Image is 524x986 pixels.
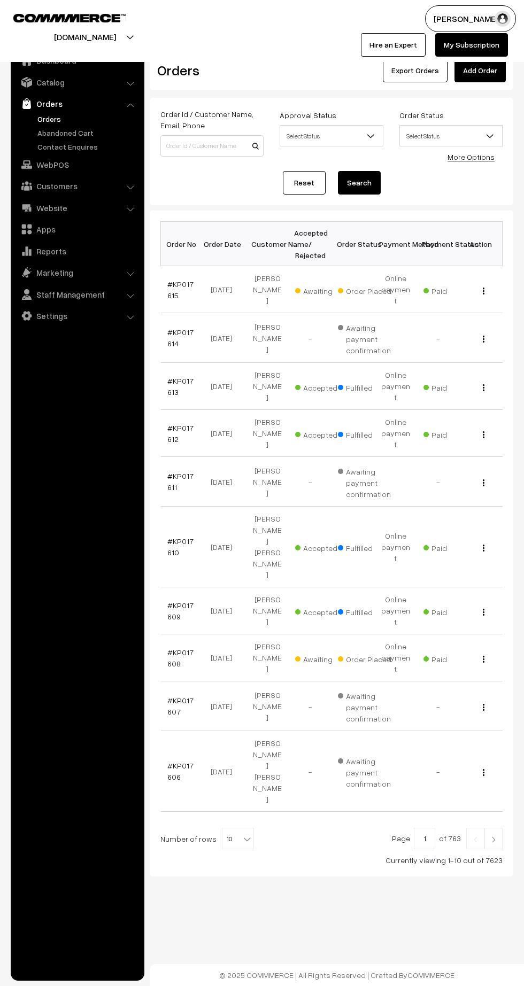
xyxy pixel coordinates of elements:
[289,731,332,812] td: -
[157,62,263,79] h2: Orders
[423,540,477,554] span: Paid
[246,731,289,812] td: [PERSON_NAME] [PERSON_NAME]
[13,11,107,24] a: COMMMERCE
[13,306,141,325] a: Settings
[361,33,426,57] a: Hire an Expert
[222,828,254,849] span: 10
[338,540,391,554] span: Fulfilled
[483,656,484,663] img: Menu
[448,152,495,161] a: More Options
[246,410,289,457] td: [PERSON_NAME]
[295,651,349,665] span: Awaiting
[246,457,289,507] td: [PERSON_NAME]
[374,363,417,410] td: Online payment
[374,266,417,313] td: Online payment
[483,336,484,343] img: Menu
[423,604,477,618] span: Paid
[460,222,503,266] th: Action
[338,426,391,440] span: Fulfilled
[483,384,484,391] img: Menu
[295,426,349,440] span: Accepted
[167,423,194,444] a: #KP017612
[246,507,289,587] td: [PERSON_NAME] [PERSON_NAME]
[483,479,484,486] img: Menu
[338,688,391,724] span: Awaiting payment confirmation
[203,266,246,313] td: [DATE]
[161,222,204,266] th: Order No
[167,376,194,397] a: #KP017613
[423,283,477,297] span: Paid
[400,127,502,145] span: Select Status
[417,681,460,731] td: -
[167,280,194,300] a: #KP017615
[246,266,289,313] td: [PERSON_NAME]
[35,127,141,138] a: Abandoned Cart
[392,834,410,843] span: Page
[167,601,194,621] a: #KP017609
[203,363,246,410] td: [DATE]
[203,457,246,507] td: [DATE]
[246,634,289,681] td: [PERSON_NAME]
[17,24,153,50] button: [DOMAIN_NAME]
[13,198,141,218] a: Website
[423,379,477,393] span: Paid
[13,285,141,304] a: Staff Management
[289,681,332,731] td: -
[167,471,194,492] a: #KP017611
[338,604,391,618] span: Fulfilled
[203,222,246,266] th: Order Date
[203,507,246,587] td: [DATE]
[246,222,289,266] th: Customer Name
[160,855,503,866] div: Currently viewing 1-10 out of 7623
[374,634,417,681] td: Online payment
[471,836,480,843] img: Left
[35,141,141,152] a: Contact Enquires
[246,313,289,363] td: [PERSON_NAME]
[280,127,382,145] span: Select Status
[13,176,141,196] a: Customers
[295,604,349,618] span: Accepted
[417,731,460,812] td: -
[246,587,289,634] td: [PERSON_NAME]
[483,769,484,776] img: Menu
[295,379,349,393] span: Accepted
[374,507,417,587] td: Online payment
[203,634,246,681] td: [DATE]
[417,222,460,266] th: Payment Status
[417,457,460,507] td: -
[203,587,246,634] td: [DATE]
[374,587,417,634] td: Online payment
[483,545,484,552] img: Menu
[407,971,454,980] a: COMMMERCE
[150,964,524,986] footer: © 2025 COMMMERCE | All Rights Reserved | Crafted By
[374,410,417,457] td: Online payment
[246,681,289,731] td: [PERSON_NAME]
[160,135,264,157] input: Order Id / Customer Name / Customer Email / Customer Phone
[439,834,461,843] span: of 763
[280,110,336,121] label: Approval Status
[423,426,477,440] span: Paid
[338,463,391,500] span: Awaiting payment confirmation
[483,609,484,616] img: Menu
[289,222,332,266] th: Accepted / Rejected
[203,681,246,731] td: [DATE]
[383,59,448,82] button: Export Orders
[13,14,126,22] img: COMMMERCE
[489,836,498,843] img: Right
[222,828,253,850] span: 10
[295,283,349,297] span: Awaiting
[13,242,141,261] a: Reports
[289,313,332,363] td: -
[167,537,194,557] a: #KP017610
[203,410,246,457] td: [DATE]
[167,696,194,716] a: #KP017607
[338,283,391,297] span: Order Placed
[13,263,141,282] a: Marketing
[374,222,417,266] th: Payment Method
[35,113,141,125] a: Orders
[483,431,484,438] img: Menu
[423,651,477,665] span: Paid
[338,753,391,789] span: Awaiting payment confirmation
[167,648,194,668] a: #KP017608
[289,457,332,507] td: -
